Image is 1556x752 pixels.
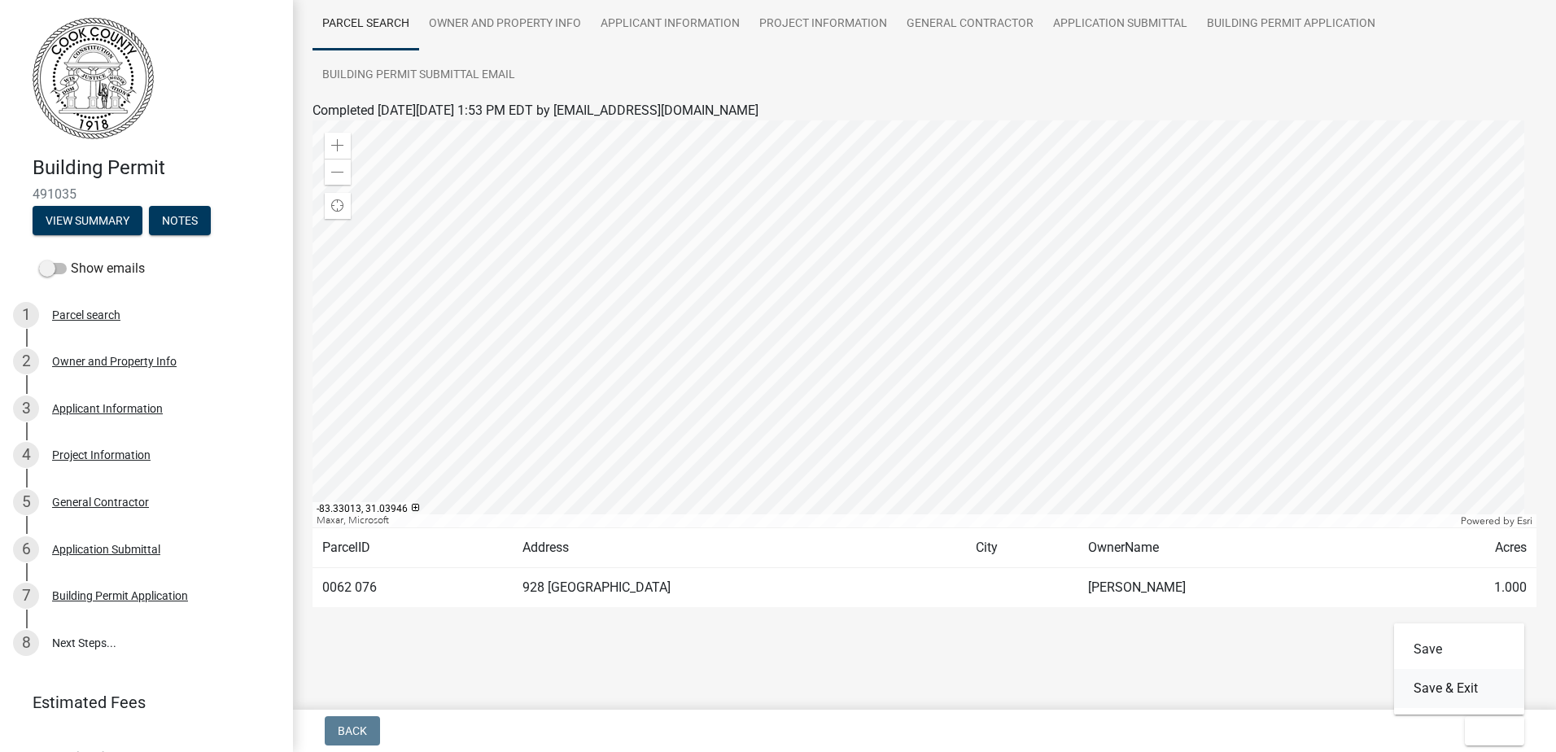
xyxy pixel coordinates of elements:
td: Address [513,528,966,568]
div: Owner and Property Info [52,356,177,367]
div: Find my location [325,193,351,219]
div: Zoom out [325,159,351,185]
div: 7 [13,583,39,609]
button: Back [325,716,380,745]
div: General Contractor [52,496,149,508]
span: Back [338,724,367,737]
div: Project Information [52,449,151,461]
div: 4 [13,442,39,468]
button: Exit [1465,716,1524,745]
div: Powered by [1457,514,1536,527]
button: Notes [149,206,211,235]
td: 928 [GEOGRAPHIC_DATA] [513,568,966,608]
div: 1 [13,302,39,328]
div: Parcel search [52,309,120,321]
td: [PERSON_NAME] [1078,568,1396,608]
img: Cook County, Georgia [33,17,154,139]
td: 1.000 [1396,568,1536,608]
label: Show emails [39,259,145,278]
a: Esri [1517,515,1532,527]
span: Exit [1478,724,1501,737]
wm-modal-confirm: Notes [149,215,211,228]
div: 3 [13,396,39,422]
div: Applicant Information [52,403,163,414]
div: Application Submittal [52,544,160,555]
div: Exit [1394,623,1524,715]
td: ParcelID [313,528,513,568]
div: Maxar, Microsoft [313,514,1457,527]
wm-modal-confirm: Summary [33,215,142,228]
button: View Summary [33,206,142,235]
div: Building Permit Application [52,590,188,601]
a: Building Permit Submittal Email [313,50,525,102]
td: City [966,528,1078,568]
div: 5 [13,489,39,515]
span: 491035 [33,186,260,202]
h4: Building Permit [33,156,280,180]
div: 8 [13,630,39,656]
button: Save & Exit [1394,669,1524,708]
td: OwnerName [1078,528,1396,568]
div: 2 [13,348,39,374]
span: Completed [DATE][DATE] 1:53 PM EDT by [EMAIL_ADDRESS][DOMAIN_NAME] [313,103,758,118]
button: Save [1394,630,1524,669]
td: Acres [1396,528,1536,568]
td: 0062 076 [313,568,513,608]
a: Estimated Fees [13,686,267,719]
div: Zoom in [325,133,351,159]
div: 6 [13,536,39,562]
